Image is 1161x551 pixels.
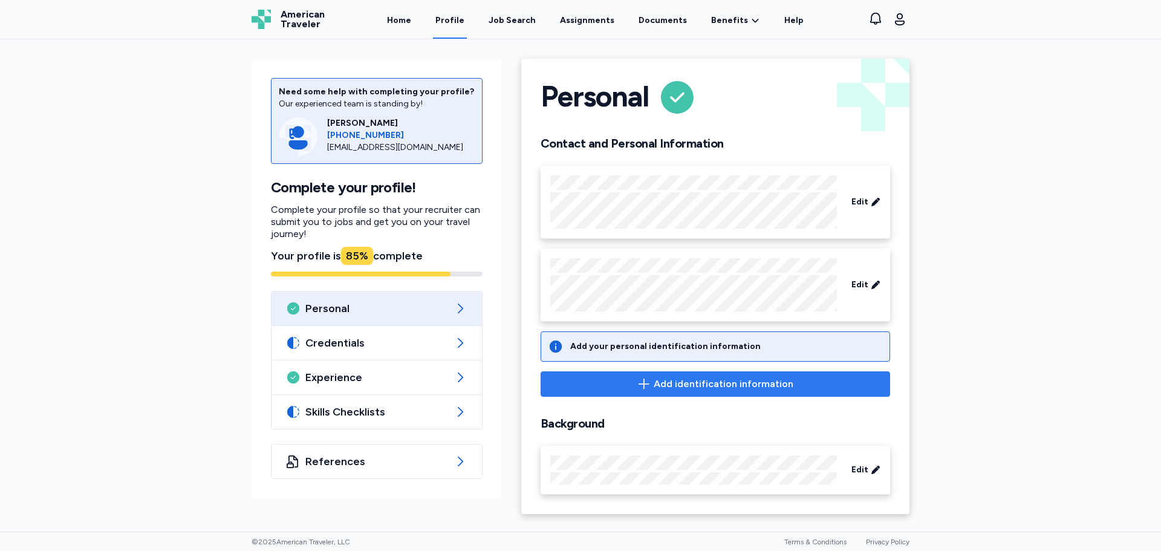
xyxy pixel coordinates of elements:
h2: Contact and Personal Information [541,136,890,151]
div: Job Search [489,15,536,27]
span: Add identification information [654,377,793,391]
img: Consultant [279,117,317,156]
span: © 2025 American Traveler, LLC [252,537,350,547]
button: Add identification information [541,371,890,397]
a: Privacy Policy [866,538,909,546]
div: [PERSON_NAME] [327,117,475,129]
a: [PHONE_NUMBER] [327,129,475,142]
a: Terms & Conditions [784,538,847,546]
h1: Personal [541,78,648,117]
p: Complete your profile so that your recruiter can submit you to jobs and get you on your travel jo... [271,204,483,240]
span: Skills Checklists [305,405,448,419]
div: [EMAIL_ADDRESS][DOMAIN_NAME] [327,142,475,154]
a: Profile [433,1,467,39]
span: Edit [851,464,868,476]
div: Your profile is complete [271,247,483,264]
div: Edit [541,446,890,495]
span: Edit [851,279,868,291]
span: Benefits [711,15,748,27]
div: Edit [541,249,890,322]
span: Experience [305,370,448,385]
div: Need some help with completing your profile? [279,86,475,98]
span: American Traveler [281,10,325,29]
h1: Complete your profile! [271,178,483,197]
div: Add your personal identification information [570,341,761,353]
img: Logo [252,10,271,29]
h2: Background [541,416,890,431]
span: References [305,454,448,469]
div: Edit [541,166,890,239]
span: Edit [851,196,868,208]
span: Personal [305,301,448,316]
span: Credentials [305,336,448,350]
div: Our experienced team is standing by! [279,98,475,110]
div: 85 % [341,247,373,265]
a: Benefits [711,15,760,27]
